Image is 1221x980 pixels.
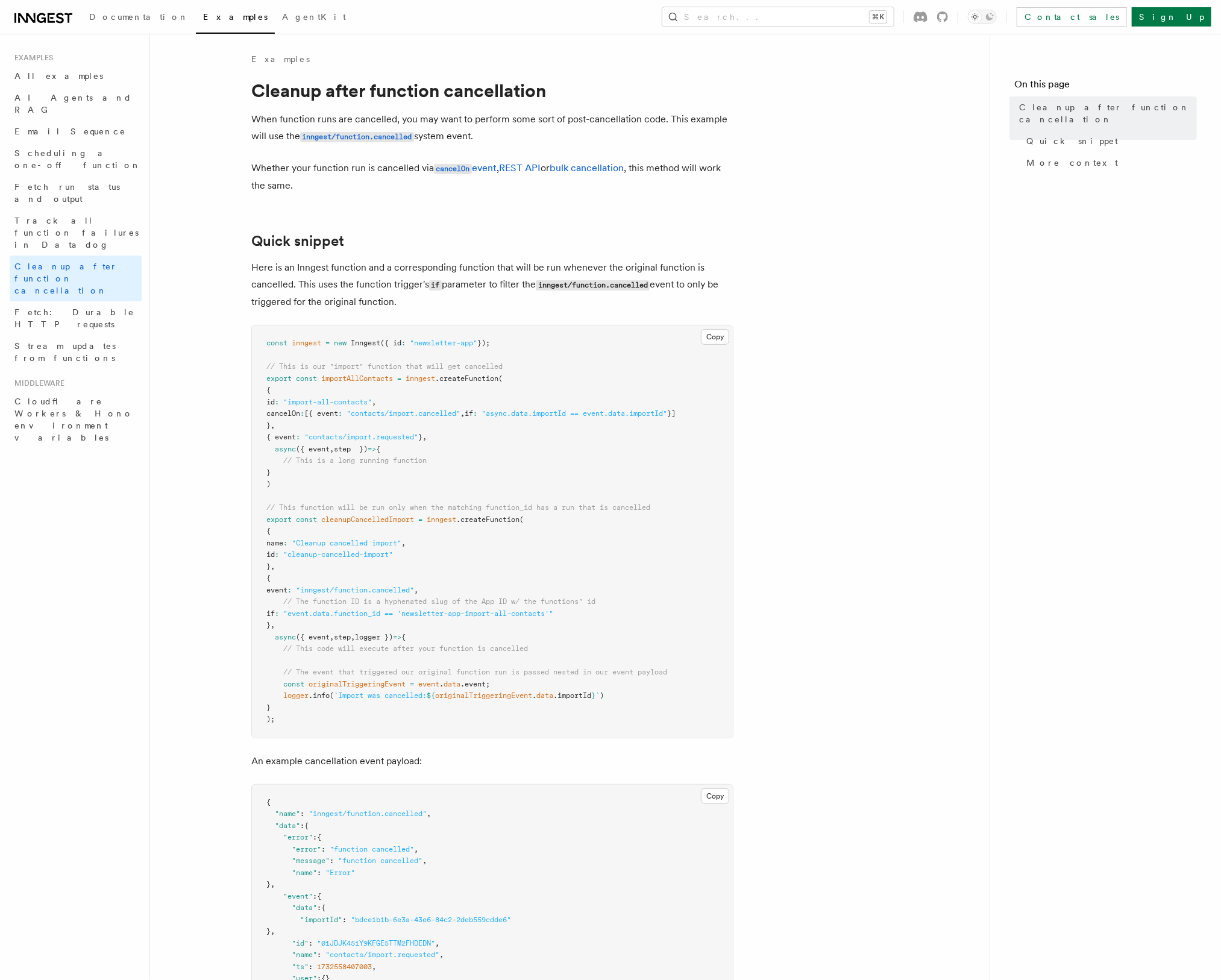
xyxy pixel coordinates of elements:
[266,880,271,888] span: }
[519,515,524,524] span: (
[251,259,733,310] p: Here is an Inngest function and a corresponding function that will be run whenever the original f...
[330,633,334,641] span: ,
[321,845,325,853] span: :
[266,703,271,712] span: }
[10,142,142,176] a: Scheduling a one-off function
[10,378,64,388] span: Middleware
[1022,152,1197,174] a: More context
[414,586,418,594] span: ,
[14,127,126,136] span: Email Sequence
[309,680,406,688] span: originalTriggeringEvent
[266,550,275,559] span: id
[283,398,372,406] span: "import-all-contacts"
[1019,101,1197,125] span: Cleanup after function cancellation
[266,409,300,418] span: cancelOn
[870,11,887,23] kbd: ⌘K
[701,329,729,345] button: Copy
[536,691,553,700] span: data
[271,927,275,935] span: ,
[330,845,414,853] span: "function cancelled"
[317,892,321,900] span: {
[283,539,287,547] span: :
[1022,130,1197,152] a: Quick snippet
[532,691,536,700] span: .
[372,398,376,406] span: ,
[321,374,393,383] span: importAllContacts
[14,262,118,295] span: Cleanup after function cancellation
[701,788,729,804] button: Copy
[418,515,422,524] span: =
[283,609,553,618] span: "event.data.function_id == 'newsletter-app-import-all-contacts'"
[418,680,439,688] span: event
[473,409,477,418] span: :
[600,691,604,700] span: )
[460,680,490,688] span: .event;
[439,680,444,688] span: .
[355,633,393,641] span: logger })
[667,409,676,418] span: }]
[10,53,53,63] span: Examples
[309,691,330,700] span: .info
[287,586,292,594] span: :
[10,391,142,448] a: Cloudflare Workers & Hono environment variables
[330,691,334,700] span: (
[82,4,196,33] a: Documentation
[325,339,330,347] span: =
[376,445,380,453] span: {
[10,256,142,301] a: Cleanup after function cancellation
[266,527,271,535] span: {
[283,691,309,700] span: logger
[292,856,330,865] span: "message"
[300,809,304,818] span: :
[368,445,376,453] span: =>
[275,445,296,453] span: async
[296,515,317,524] span: const
[266,539,283,547] span: name
[435,939,439,947] span: ,
[292,539,401,547] span: "Cleanup cancelled import"
[427,691,435,700] span: ${
[435,691,532,700] span: originalTriggeringEvent
[296,374,317,383] span: const
[550,162,624,174] a: bulk cancellation
[275,4,353,33] a: AgentKit
[317,950,321,959] span: :
[271,880,275,888] span: ,
[283,550,393,559] span: "cleanup-cancelled-import"
[266,574,271,582] span: {
[317,868,321,877] span: :
[300,409,304,418] span: :
[317,903,321,912] span: :
[296,633,330,641] span: ({ event
[300,130,414,142] a: inngest/function.cancelled
[283,892,313,900] span: "event"
[10,301,142,335] a: Fetch: Durable HTTP requests
[266,798,271,806] span: {
[271,562,275,571] span: ,
[380,339,401,347] span: ({ id
[334,339,347,347] span: new
[283,668,667,676] span: // The event that triggered our original function run is passed nested in our event payload
[418,433,422,441] span: }
[553,691,591,700] span: .importId
[283,456,427,465] span: // This is a long running function
[271,421,275,430] span: ,
[351,633,355,641] span: ,
[10,176,142,210] a: Fetch run status and output
[410,339,477,347] span: "newsletter-app"
[14,71,103,81] span: All examples
[10,121,142,142] a: Email Sequence
[591,691,595,700] span: }
[477,339,490,347] span: });
[460,409,465,418] span: ,
[351,916,511,924] span: "bdce1b1b-6e3a-43e6-84c2-2deb559cdde6"
[283,680,304,688] span: const
[266,621,271,629] span: }
[536,280,650,291] code: inngest/function.cancelled
[342,916,347,924] span: :
[275,821,300,830] span: "data"
[334,691,427,700] span: `Import was cancelled:
[401,539,406,547] span: ,
[266,468,271,477] span: }
[427,515,456,524] span: inngest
